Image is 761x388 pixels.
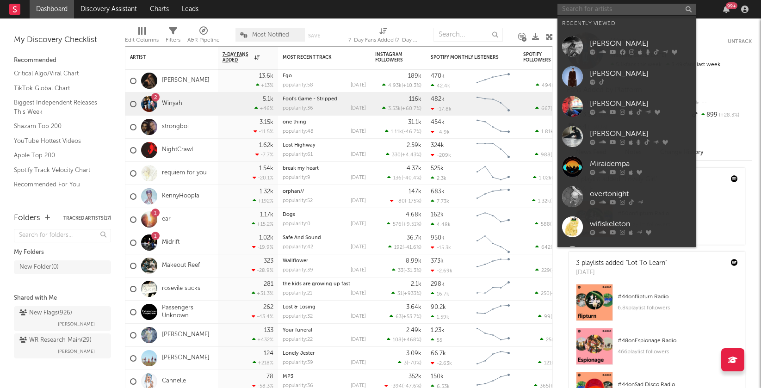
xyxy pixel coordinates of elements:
span: +4.43 % [402,153,420,158]
div: 3.64k [406,304,421,310]
span: 136 [393,176,402,181]
span: 576 [393,222,402,227]
div: ( ) [387,337,421,343]
div: ( ) [535,244,569,250]
div: 525k [431,166,444,172]
a: TikTok Global Chart [14,83,102,93]
div: 3 playlists added [576,259,667,268]
div: 124 [264,351,273,357]
span: -80 [396,199,405,204]
div: 4.37k [407,166,421,172]
a: New Folder(0) [14,260,111,274]
div: # 48 on Espionage Radio [618,335,738,346]
a: Apple Top 200 [14,150,102,160]
a: rosevile sucks [162,285,200,293]
div: -11.5 % [254,129,273,135]
a: Lost & Losing [283,305,316,310]
div: 3.15k [260,119,273,125]
a: Cannelle [162,377,186,385]
a: Safe And Sound [283,235,321,240]
svg: Chart title [472,185,514,208]
div: Miraidempa [590,158,692,169]
div: 1.59k [431,314,449,320]
div: 2.59k [407,142,421,148]
div: Lonely Jester [283,351,366,356]
div: ( ) [386,152,421,158]
svg: Chart title [472,69,514,92]
a: YouTube Hottest Videos [14,136,102,146]
svg: Chart title [472,231,514,254]
div: 352k [408,374,421,380]
div: 2.3k [431,175,446,181]
div: -43.4 % [252,314,273,320]
div: 55 [431,337,442,343]
div: [DATE] [351,129,366,134]
div: Your funeral [283,328,366,333]
span: [PERSON_NAME] [58,319,95,330]
span: +28.3 % [718,113,739,118]
div: -20.1 % [253,175,273,181]
svg: Chart title [472,162,514,185]
svg: Chart title [472,116,514,139]
div: New Folder ( 0 ) [19,262,59,273]
div: [DATE] [351,222,366,227]
div: My Folders [14,247,111,258]
div: 7-Day Fans Added (7-Day Fans Added) [348,35,418,46]
div: 1.02k [259,235,273,241]
svg: Chart title [472,347,514,370]
div: 36.7k [407,235,421,241]
div: Fool's Game - Stripped [283,97,366,102]
a: Biggest Independent Releases This Week [14,98,102,117]
a: [PERSON_NAME] [162,77,210,85]
div: MP3 [283,374,366,379]
a: [PERSON_NAME] [557,31,696,62]
a: New Flags(926)[PERSON_NAME] [14,306,111,331]
a: Critical Algo/Viral Chart [14,68,102,79]
div: Artist [130,55,199,60]
div: Lost & Losing [283,305,366,310]
div: Folders [14,213,40,224]
div: popularity: 9 [283,175,310,180]
a: strongboi [162,123,189,131]
div: Safe And Sound [283,235,366,240]
div: New Flags ( 926 ) [19,308,72,319]
span: 3.53k [388,106,401,111]
div: -15.3k [431,245,451,251]
span: 229 [541,268,550,273]
span: 588 [541,222,550,227]
a: [PERSON_NAME] [557,92,696,122]
a: MP3 [283,374,293,379]
button: Untrack [728,37,752,46]
div: Recommended [14,55,111,66]
a: Midrift [162,239,179,246]
a: [PERSON_NAME] [557,62,696,92]
div: popularity: 58 [283,83,313,88]
span: 988 [541,153,551,158]
div: 99 + [726,2,737,9]
div: ( ) [540,337,569,343]
span: -40.4 % [403,176,420,181]
a: Winyah [162,100,182,108]
div: 42.4k [431,83,450,89]
div: [DATE] [351,268,366,273]
div: -17.8k [431,106,452,112]
span: 121 [544,361,551,366]
div: popularity: 39 [283,360,313,365]
a: [PERSON_NAME] [557,122,696,152]
a: #44onflipturn Radio6.8kplaylist followers [569,284,745,328]
div: -- [690,97,752,109]
div: ( ) [532,198,569,204]
div: 4.48k [431,222,451,228]
div: 6.8k playlist followers [618,302,738,314]
div: +13 % [256,82,273,88]
div: [DATE] [351,291,366,296]
a: overtonight [557,182,696,212]
a: Ego [283,74,292,79]
div: Dogs [283,212,366,217]
div: popularity: 0 [283,222,310,227]
div: ( ) [391,290,421,296]
span: 108 [393,338,402,343]
div: [DATE] [351,83,366,88]
span: 4.93k [388,83,402,88]
a: Spotify Track Velocity Chart [14,165,102,175]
